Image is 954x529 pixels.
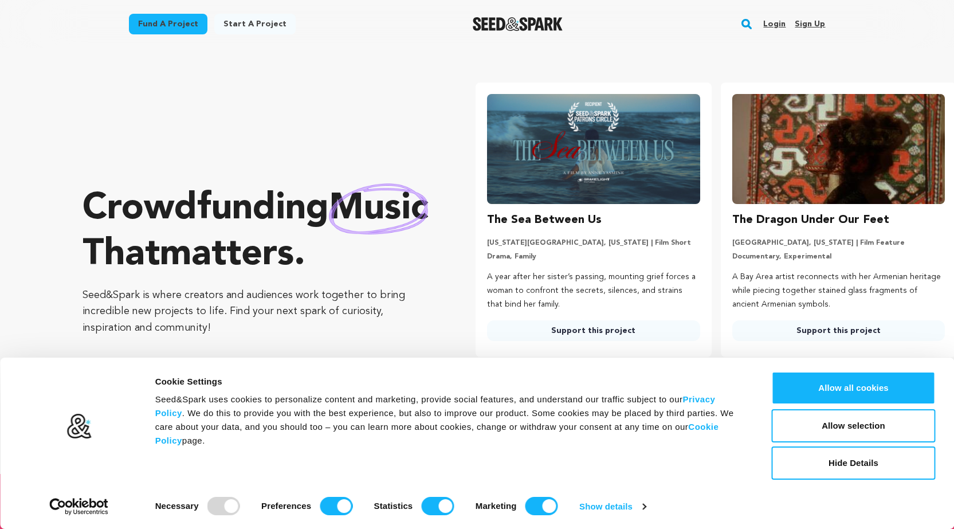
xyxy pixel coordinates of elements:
[476,501,517,511] strong: Marketing
[473,17,563,31] img: Seed&Spark Logo Dark Mode
[487,271,700,311] p: A year after her sister’s passing, mounting grief forces a woman to confront the secrets, silence...
[772,409,936,442] button: Allow selection
[732,271,945,311] p: A Bay Area artist reconnects with her Armenian heritage while piecing together stained glass frag...
[795,15,825,33] a: Sign up
[473,17,563,31] a: Seed&Spark Homepage
[732,94,945,204] img: The Dragon Under Our Feet image
[487,211,602,229] h3: The Sea Between Us
[374,501,413,511] strong: Statistics
[83,186,430,278] p: Crowdfunding that .
[772,446,936,480] button: Hide Details
[772,371,936,405] button: Allow all cookies
[214,14,296,34] a: Start a project
[732,252,945,261] p: Documentary, Experimental
[487,94,700,204] img: The Sea Between Us image
[29,498,129,515] a: Usercentrics Cookiebot - opens in a new window
[261,501,311,511] strong: Preferences
[155,375,746,389] div: Cookie Settings
[129,14,207,34] a: Fund a project
[66,413,92,440] img: logo
[487,238,700,248] p: [US_STATE][GEOGRAPHIC_DATA], [US_STATE] | Film Short
[155,501,199,511] strong: Necessary
[487,252,700,261] p: Drama, Family
[83,287,430,336] p: Seed&Spark is where creators and audiences work together to bring incredible new projects to life...
[155,393,746,448] div: Seed&Spark uses cookies to personalize content and marketing, provide social features, and unders...
[160,237,294,273] span: matters
[579,498,646,515] a: Show details
[732,238,945,248] p: [GEOGRAPHIC_DATA], [US_STATE] | Film Feature
[732,320,945,341] a: Support this project
[763,15,786,33] a: Login
[487,320,700,341] a: Support this project
[732,211,889,229] h3: The Dragon Under Our Feet
[329,183,428,234] img: hand sketched image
